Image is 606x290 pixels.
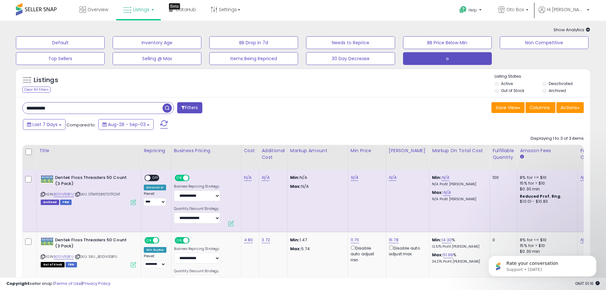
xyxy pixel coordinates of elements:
[432,259,485,264] p: 34.21% Profit [PERSON_NAME]
[389,147,427,154] div: [PERSON_NAME]
[158,238,169,243] span: OFF
[16,52,105,65] button: Top Sellers
[526,102,555,113] button: Columns
[54,254,74,259] a: B00IV1EBFU
[520,147,575,154] div: Amazon Fees
[520,154,524,160] small: Amazon Fees.
[41,200,59,205] span: Listings that have been deleted from Seller Central
[174,207,220,211] label: Quantity Discount Strategy:
[290,147,345,154] div: Markup Amount
[506,6,524,13] span: Otc Box
[290,237,343,243] p: 1.47
[290,175,343,180] p: N/A
[244,147,256,154] div: Cost
[492,237,512,243] div: 0
[144,254,166,268] div: Preset:
[351,244,381,263] div: Disable auto adjust min
[432,174,442,180] b: Min:
[389,237,399,243] a: 16.78
[556,102,584,113] button: Actions
[169,3,180,10] div: Tooltip anchor
[75,192,121,197] span: | SKU: DTMP2867DTFCNT
[520,180,573,186] div: 15% for > $10
[479,242,606,287] iframe: Intercom notifications message
[244,237,253,243] a: 4.80
[492,147,514,161] div: Fulfillable Quantity
[459,6,467,14] i: Get Help
[82,280,110,286] a: Privacy Policy
[403,36,492,49] button: BB Price Below Min
[133,6,150,13] span: Listings
[145,238,153,243] span: ON
[580,237,588,243] a: N/A
[491,102,525,113] button: Save View
[432,252,443,258] b: Max:
[175,238,183,243] span: ON
[549,81,573,86] label: Deactivated
[495,74,590,80] p: Listing States:
[351,174,358,181] a: N/A
[554,27,590,33] span: Show Analytics
[23,119,66,130] button: Last 7 Days
[150,175,161,181] span: OFF
[531,136,584,142] div: Displaying 1 to 3 of 3 items
[432,197,485,202] p: N/A Profit [PERSON_NAME]
[209,36,298,49] button: BB Drop in 7d
[60,200,72,205] span: FBM
[306,36,395,49] button: Needs to Reprice
[22,87,51,93] div: Clear All Filters
[429,145,490,170] th: The percentage added to the cost of goods (COGS) that forms the calculator for Min & Max prices.
[66,122,96,128] span: Compared to:
[580,147,605,161] div: Fulfillment Cost
[520,186,573,192] div: $0.30 min
[454,1,488,21] a: Help
[6,280,30,286] strong: Copyright
[174,269,220,273] label: Quantity Discount Strategy:
[432,237,485,249] div: %
[54,192,74,197] a: B00IV1EBFU
[290,237,300,243] strong: Min:
[41,237,53,246] img: 41PMDBc7b-L._SL40_.jpg
[261,147,285,161] div: Additional Cost
[41,237,136,267] div: ASIN:
[469,7,477,13] span: Help
[66,262,77,267] span: FBM
[432,147,487,154] div: Markup on Total Cost
[175,175,183,181] span: ON
[113,52,201,65] button: Selling @ Max
[75,254,118,259] span: | SKU: SKU_B00IV1EBFU
[520,237,573,243] div: 8% for <= $10
[443,252,453,258] a: 51.99
[55,237,132,251] b: Dentek Floss Threaders 50 Count (3 Pack)
[351,147,383,154] div: Min Price
[174,247,220,251] label: Business Repricing Strategy:
[87,6,108,13] span: Overview
[113,36,201,49] button: Inventory Age
[16,36,105,49] button: Default
[500,36,589,49] button: Non Competitive
[108,121,146,128] span: Aug-28 - Sep-03
[144,247,166,253] div: Win BuyBox
[54,280,81,286] a: Terms of Use
[530,104,550,111] span: Columns
[432,189,443,195] b: Max:
[98,119,154,130] button: Aug-28 - Sep-03
[290,184,343,189] p: N/A
[144,185,166,190] div: Amazon AI
[55,175,132,188] b: Dentek Floss Threaders 50 Count (3 Pack)
[290,174,300,180] strong: Min:
[389,174,396,181] a: N/A
[261,174,269,181] a: N/A
[209,52,298,65] button: Items Being Repriced
[432,237,442,243] b: Min:
[432,182,485,187] p: N/A Profit [PERSON_NAME]
[144,192,166,206] div: Preset:
[290,246,301,252] strong: Max:
[177,102,202,113] button: Filters
[306,52,395,65] button: 30 Day Decrease
[443,189,451,196] a: N/A
[403,52,492,65] button: o
[261,237,270,243] a: 3.72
